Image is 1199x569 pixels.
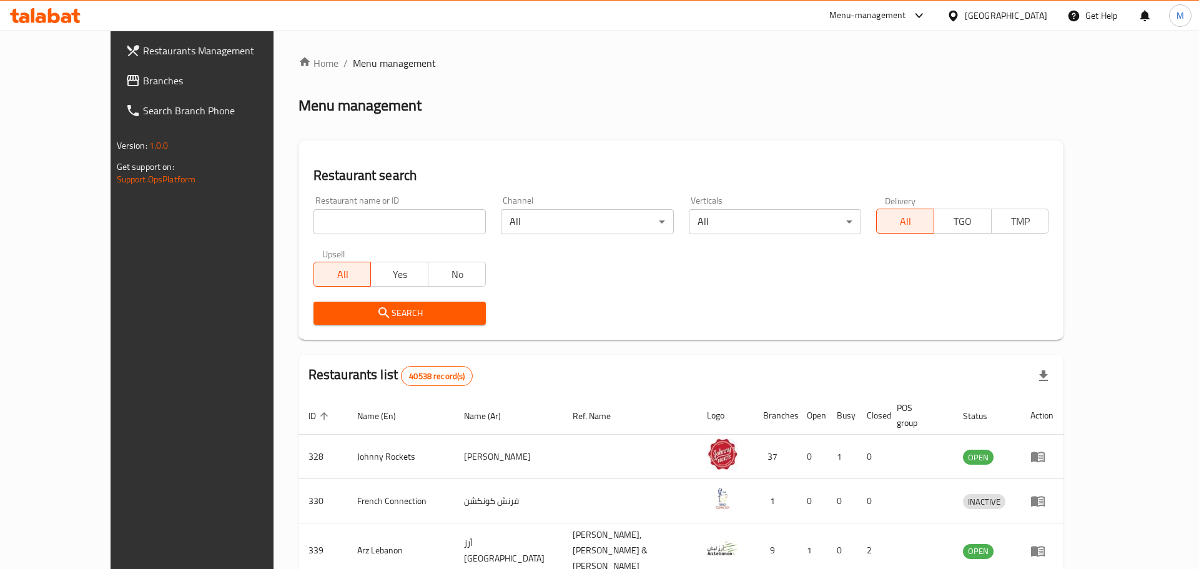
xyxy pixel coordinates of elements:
[149,137,169,154] span: 1.0.0
[402,370,472,382] span: 40538 record(s)
[353,56,436,71] span: Menu management
[116,96,311,126] a: Search Branch Phone
[934,209,992,234] button: TGO
[885,196,916,205] label: Delivery
[454,479,563,523] td: فرنش كونكشن
[376,265,423,284] span: Yes
[313,166,1049,185] h2: Restaurant search
[428,262,486,287] button: No
[753,479,797,523] td: 1
[117,137,147,154] span: Version:
[857,479,887,523] td: 0
[433,265,481,284] span: No
[116,36,311,66] a: Restaurants Management
[299,56,338,71] a: Home
[882,212,929,230] span: All
[143,43,301,58] span: Restaurants Management
[573,408,627,423] span: Ref. Name
[1030,543,1053,558] div: Menu
[876,209,934,234] button: All
[997,212,1044,230] span: TMP
[827,435,857,479] td: 1
[1030,493,1053,508] div: Menu
[829,8,906,23] div: Menu-management
[347,479,455,523] td: French Connection
[116,66,311,96] a: Branches
[963,450,994,465] span: OPEN
[401,366,473,386] div: Total records count
[707,533,738,564] img: Arz Lebanon
[143,103,301,118] span: Search Branch Phone
[963,495,1005,509] span: INACTIVE
[827,397,857,435] th: Busy
[797,435,827,479] td: 0
[323,305,476,321] span: Search
[797,479,827,523] td: 0
[689,209,861,234] div: All
[299,56,1064,71] nav: breadcrumb
[313,262,372,287] button: All
[897,400,939,430] span: POS group
[1029,361,1058,391] div: Export file
[343,56,348,71] li: /
[753,397,797,435] th: Branches
[857,435,887,479] td: 0
[1177,9,1184,22] span: M
[347,435,455,479] td: Johnny Rockets
[965,9,1047,22] div: [GEOGRAPHIC_DATA]
[939,212,987,230] span: TGO
[963,544,994,559] div: OPEN
[707,438,738,470] img: Johnny Rockets
[143,73,301,88] span: Branches
[1020,397,1063,435] th: Action
[299,479,347,523] td: 330
[313,209,486,234] input: Search for restaurant name or ID..
[308,408,332,423] span: ID
[857,397,887,435] th: Closed
[117,159,174,175] span: Get support on:
[464,408,517,423] span: Name (Ar)
[697,397,753,435] th: Logo
[797,397,827,435] th: Open
[370,262,428,287] button: Yes
[753,435,797,479] td: 37
[308,365,473,386] h2: Restaurants list
[299,96,422,116] h2: Menu management
[313,302,486,325] button: Search
[963,408,1004,423] span: Status
[319,265,367,284] span: All
[827,479,857,523] td: 0
[322,249,345,258] label: Upsell
[117,171,196,187] a: Support.OpsPlatform
[1030,449,1053,464] div: Menu
[991,209,1049,234] button: TMP
[501,209,673,234] div: All
[299,435,347,479] td: 328
[707,483,738,514] img: French Connection
[357,408,412,423] span: Name (En)
[454,435,563,479] td: [PERSON_NAME]
[963,544,994,558] span: OPEN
